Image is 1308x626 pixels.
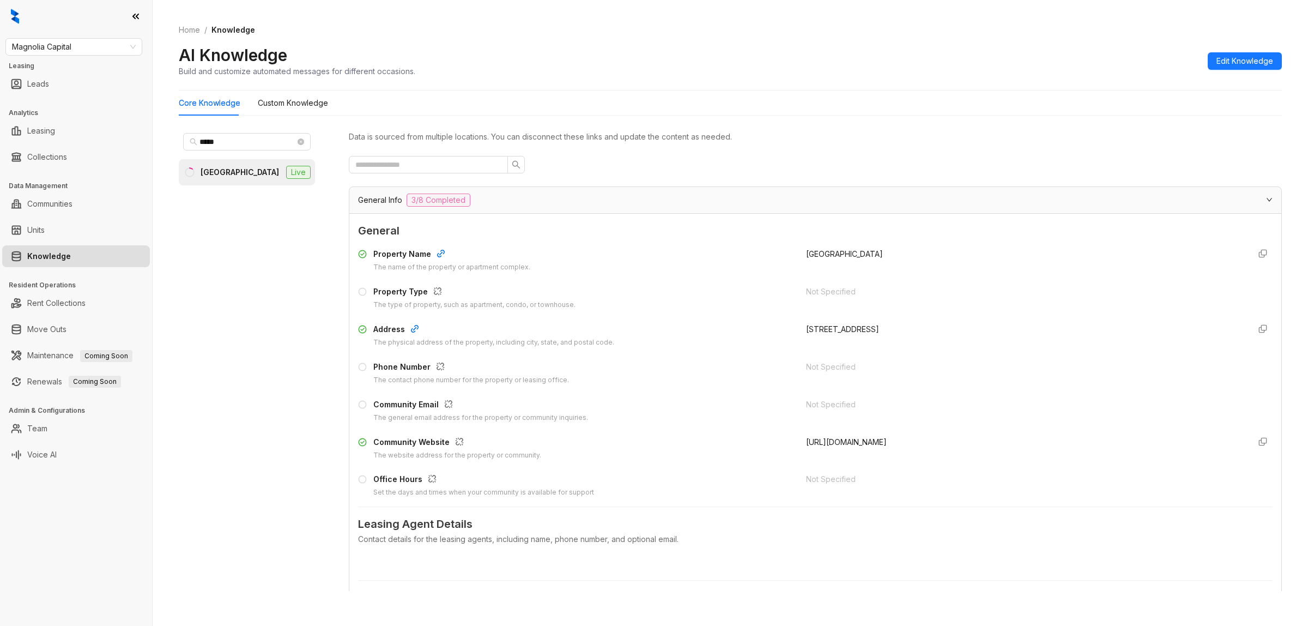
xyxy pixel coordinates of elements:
div: Not Specified [806,361,1241,373]
h3: Analytics [9,108,152,118]
div: Not Specified [806,473,1241,485]
li: / [204,24,207,36]
li: Rent Collections [2,292,150,314]
a: Voice AI [27,444,57,466]
span: 3/8 Completed [407,194,470,207]
div: Community Website [373,436,541,450]
h3: Leasing [9,61,152,71]
a: Collections [27,146,67,168]
div: General Info3/8 Completed [349,187,1281,213]
div: The general email address for the property or community inquiries. [373,413,588,423]
div: [GEOGRAPHIC_DATA] [201,166,279,178]
img: logo [11,9,19,24]
a: Leads [27,73,49,95]
h3: Admin & Configurations [9,406,152,416]
div: The type of property, such as apartment, condo, or townhouse. [373,300,576,310]
a: Team [27,418,47,440]
h3: Data Management [9,181,152,191]
span: [GEOGRAPHIC_DATA] [806,249,883,258]
div: Data is sourced from multiple locations. You can disconnect these links and update the content as... [349,131,1282,143]
div: Property Name [373,248,530,262]
li: Leads [2,73,150,95]
span: Coming Soon [80,350,132,362]
li: Move Outs [2,318,150,340]
a: Rent Collections [27,292,86,314]
a: Communities [27,193,72,215]
span: close-circle [298,139,304,145]
span: General Info [358,194,402,206]
li: Team [2,418,150,440]
span: Coming Soon [69,376,121,388]
div: Set the days and times when your community is available for support [373,487,594,498]
span: expanded [1266,196,1273,203]
span: search [512,160,520,169]
span: Knowledge [211,25,255,34]
li: Renewals [2,371,150,393]
a: Leasing [27,120,55,142]
div: The physical address of the property, including city, state, and postal code. [373,338,614,348]
a: Units [27,219,45,241]
div: [STREET_ADDRESS] [806,323,1241,335]
div: Community Email [373,399,588,413]
h2: AI Knowledge [179,45,287,65]
a: RenewalsComing Soon [27,371,121,393]
div: The contact phone number for the property or leasing office. [373,375,569,386]
div: Build and customize automated messages for different occasions. [179,65,415,77]
div: The name of the property or apartment complex. [373,262,530,273]
li: Knowledge [2,245,150,267]
h3: Resident Operations [9,280,152,290]
button: Edit Knowledge [1208,52,1282,70]
div: Not Specified [806,399,1241,411]
li: Leasing [2,120,150,142]
span: search [190,138,197,146]
a: Knowledge [27,245,71,267]
a: Home [177,24,202,36]
span: [URL][DOMAIN_NAME] [806,437,887,447]
div: Contact details for the leasing agents, including name, phone number, and optional email. [358,533,1273,545]
div: Property Type [373,286,576,300]
div: Custom Knowledge [258,97,328,109]
div: Phone Number [373,361,569,375]
li: Units [2,219,150,241]
div: Office Hours [373,473,594,487]
span: Magnolia Capital [12,39,136,55]
span: Live [286,166,311,179]
span: Leasing Agent Details [358,516,1273,533]
div: The website address for the property or community. [373,450,541,461]
li: Voice AI [2,444,150,466]
div: Not Specified [806,286,1241,298]
a: Move Outs [27,318,66,340]
li: Collections [2,146,150,168]
span: General [358,222,1273,239]
li: Communities [2,193,150,215]
li: Maintenance [2,345,150,366]
div: Address [373,323,614,338]
span: Edit Knowledge [1216,55,1273,67]
div: Core Knowledge [179,97,240,109]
